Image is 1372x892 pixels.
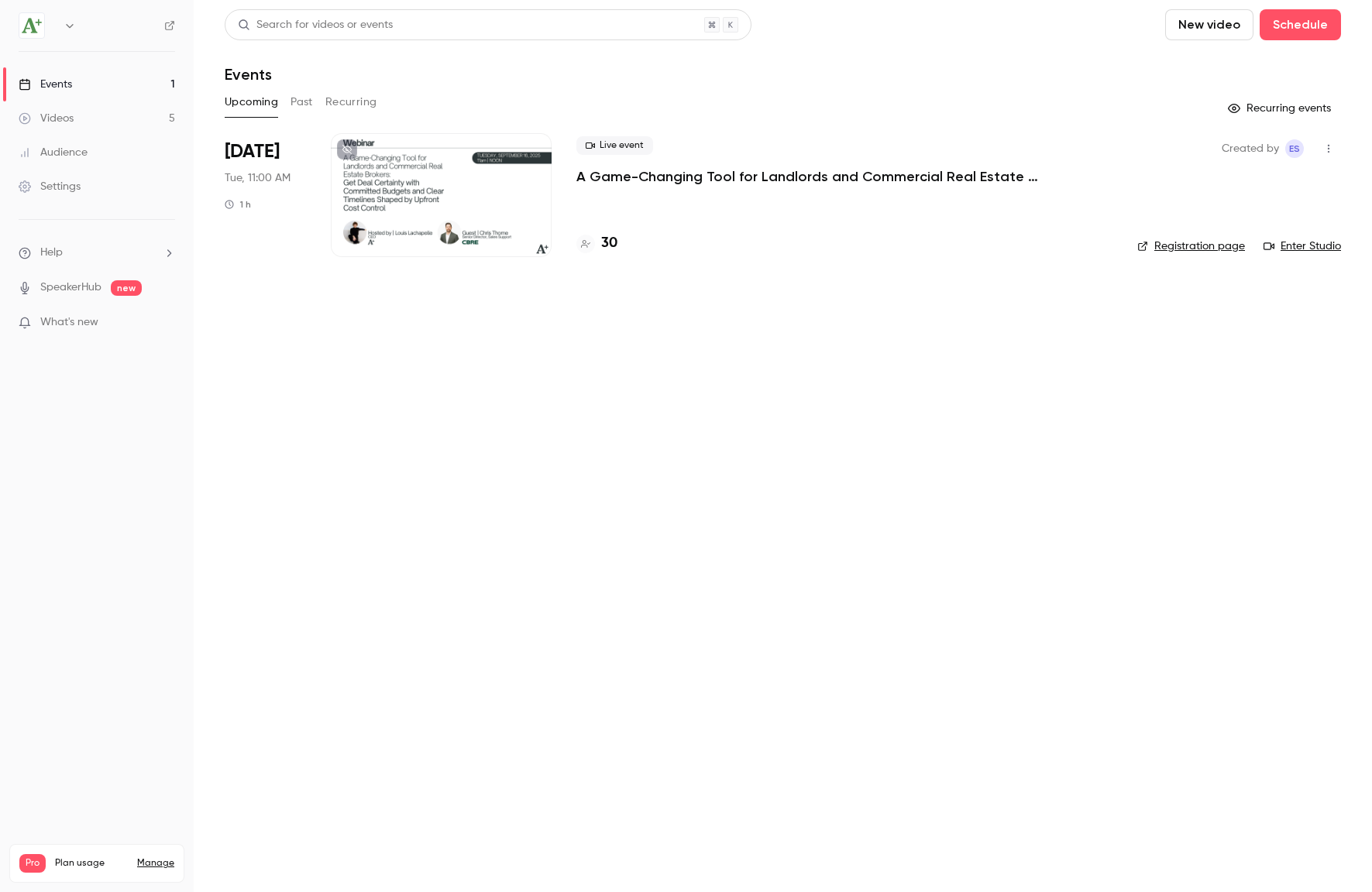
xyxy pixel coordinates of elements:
[111,280,142,296] span: new
[40,314,98,331] span: What's new
[40,280,101,296] a: SpeakerHub
[1289,139,1300,158] span: ES
[1165,9,1253,40] button: New video
[225,170,291,186] span: Tue, 11:00 AM
[576,136,653,155] span: Live event
[1260,9,1341,40] button: Schedule
[325,90,377,115] button: Recurring
[19,245,175,261] li: help-dropdown-opener
[225,133,306,257] div: Sep 16 Tue, 11:00 AM (America/Toronto)
[19,179,81,194] div: Settings
[1137,238,1245,254] a: Registration page
[1264,238,1341,254] a: Enter Studio
[601,233,617,254] h4: 30
[576,233,617,254] a: 30
[19,854,46,873] span: Pro
[19,77,72,92] div: Events
[40,245,63,261] span: Help
[291,90,313,115] button: Past
[137,857,174,870] a: Manage
[55,857,128,870] span: Plan usage
[1221,96,1341,121] button: Recurring events
[225,139,280,164] span: [DATE]
[238,17,393,33] div: Search for videos or events
[19,145,88,160] div: Audience
[225,198,251,211] div: 1 h
[19,111,74,126] div: Videos
[1222,139,1279,158] span: Created by
[576,167,1041,186] a: A Game-Changing Tool for Landlords and Commercial Real Estate Brokers: Get Deal Certainty with Co...
[225,90,278,115] button: Upcoming
[1285,139,1304,158] span: Emmanuelle Sera
[225,65,272,84] h1: Events
[156,316,175,330] iframe: Noticeable Trigger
